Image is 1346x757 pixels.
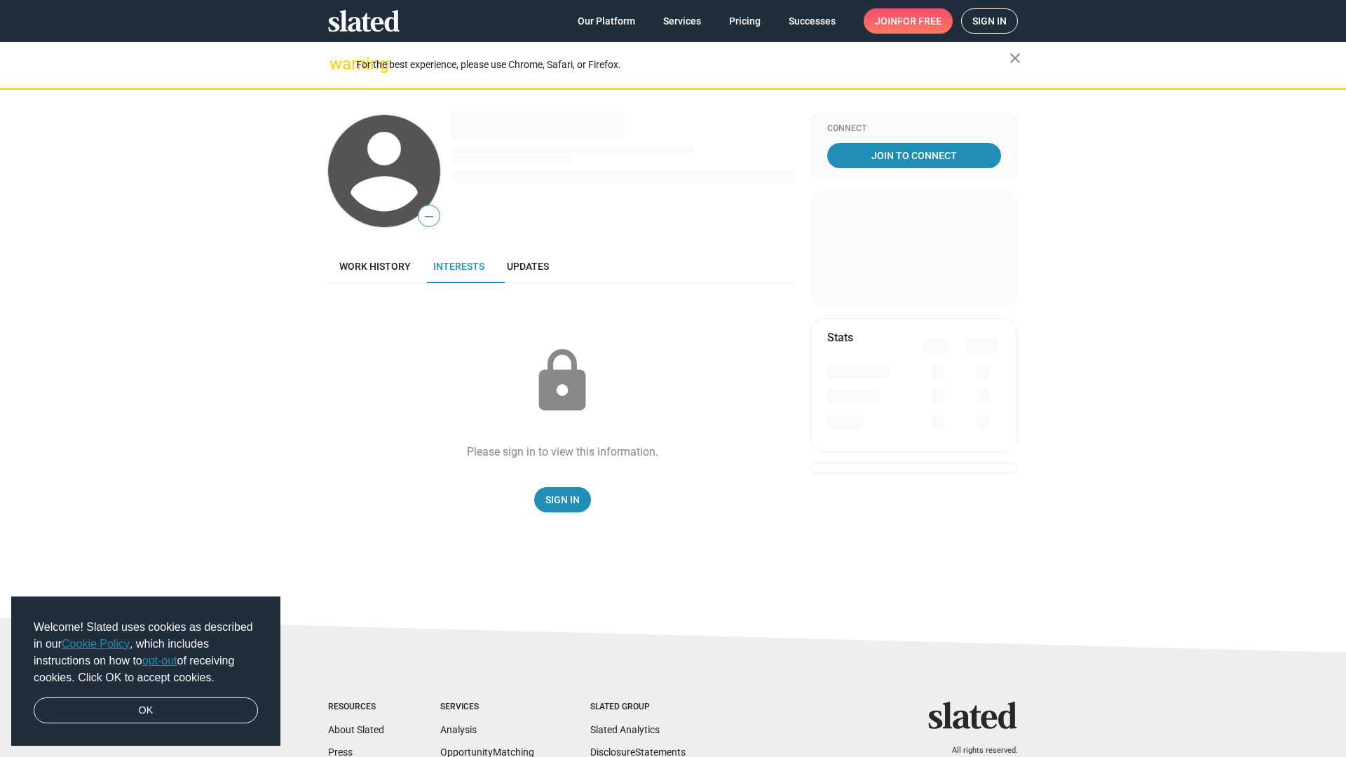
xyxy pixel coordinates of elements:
a: Analysis [440,724,477,735]
span: Interests [433,261,484,272]
div: For the best experience, please use Chrome, Safari, or Firefox. [356,55,1009,74]
span: Successes [789,8,836,34]
a: Work history [328,250,422,283]
span: Sign In [545,487,580,512]
span: Join To Connect [830,143,998,168]
div: Please sign in to view this information. [467,444,658,459]
span: Join [875,8,941,34]
a: Services [652,8,712,34]
a: Sign In [534,487,591,512]
span: Sign in [972,9,1007,33]
span: Work history [339,261,411,272]
a: opt-out [142,655,177,667]
a: Join To Connect [827,143,1001,168]
div: Connect [827,123,1001,135]
span: Services [663,8,701,34]
a: Interests [422,250,496,283]
a: Pricing [718,8,772,34]
span: Our Platform [578,8,635,34]
mat-card-title: Stats [827,330,853,345]
a: Joinfor free [864,8,953,34]
a: Our Platform [566,8,646,34]
a: Cookie Policy [62,638,130,650]
span: Welcome! Slated uses cookies as described in our , which includes instructions on how to of recei... [34,619,258,686]
a: Updates [496,250,560,283]
a: dismiss cookie message [34,697,258,724]
span: — [419,207,440,226]
div: cookieconsent [11,596,280,746]
div: Resources [328,702,384,713]
span: Updates [507,261,549,272]
div: Services [440,702,534,713]
mat-icon: lock [527,346,597,416]
a: Slated Analytics [590,724,660,735]
span: Pricing [729,8,761,34]
div: Slated Group [590,702,686,713]
mat-icon: close [1007,50,1024,67]
span: for free [897,8,941,34]
a: Sign in [961,8,1018,34]
a: About Slated [328,724,384,735]
a: Successes [777,8,847,34]
mat-icon: warning [329,55,346,72]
